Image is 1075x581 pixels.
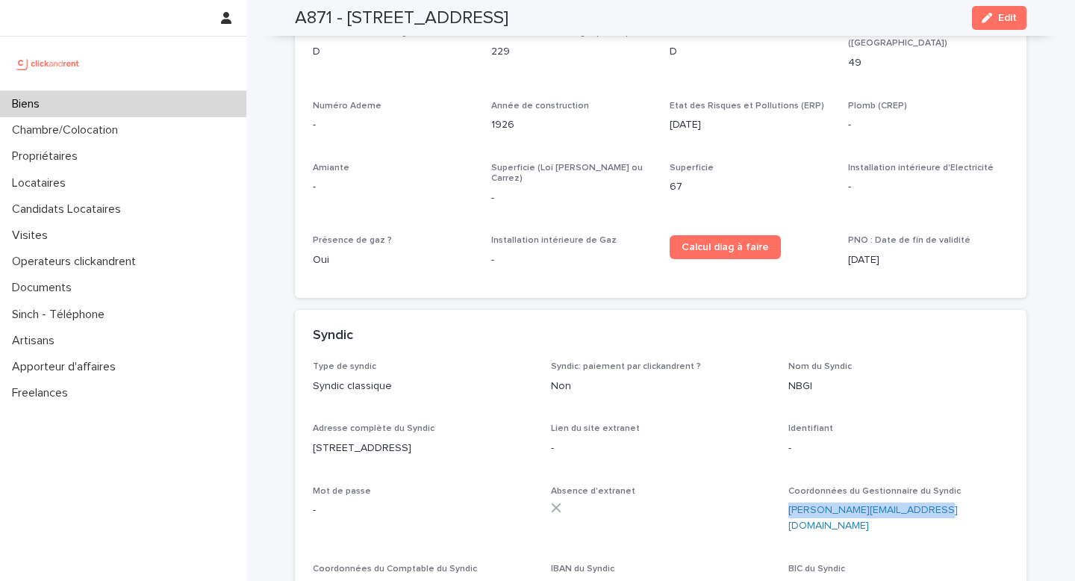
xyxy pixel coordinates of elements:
p: Documents [6,281,84,295]
span: PNO : Date de fin de validité [848,236,970,245]
p: 229 [491,44,652,60]
p: D [670,44,830,60]
span: BIC du Syndic [788,565,845,574]
p: [DATE] [848,252,1009,268]
span: Installation intérieure de Gaz [491,236,617,245]
img: UCB0brd3T0yccxBKYDjQ [12,49,84,78]
p: Candidats Locataires [6,202,133,217]
p: Artisans [6,334,66,348]
span: Lien du site extranet [551,424,640,433]
p: D [313,44,473,60]
p: NBGI [788,379,1009,394]
p: - [313,117,473,133]
p: Apporteur d'affaires [6,360,128,374]
span: Edit [998,13,1017,23]
p: 49 [848,55,1009,71]
p: Operateurs clickandrent [6,255,148,269]
span: Présence de gaz ? [313,236,392,245]
p: - [788,441,1009,456]
span: Calcul diag à faire [682,242,769,252]
span: Mot de passe [313,487,371,496]
span: IBAN du Syndic [551,565,614,574]
button: Edit [972,6,1026,30]
p: - [848,117,1009,133]
p: 1926 [491,117,652,133]
p: Locataires [6,176,78,190]
h2: A871 - [STREET_ADDRESS] [295,7,508,29]
span: Coordonnées du Comptable du Syndic [313,565,477,574]
p: [STREET_ADDRESS] [313,441,533,456]
p: Freelances [6,386,80,400]
p: Propriétaires [6,149,90,164]
span: Année de construction [491,102,589,111]
p: Sinch - Téléphone [6,308,116,322]
span: Nom du Syndic [788,362,852,371]
p: Syndic classique [313,379,533,394]
p: Oui [313,252,473,268]
span: Adresse complète du Syndic [313,424,434,433]
span: Numéro Ademe [313,102,381,111]
span: Syndic: paiement par clickandrent ? [551,362,701,371]
p: Visites [6,229,60,243]
span: Gaz à effet de serre ([GEOGRAPHIC_DATA]) [848,28,947,48]
span: Installation intérieure d'Electricité [848,164,994,173]
p: - [551,441,771,456]
p: 67 [670,179,830,195]
p: - [491,252,652,268]
span: Type de syndic [313,362,376,371]
span: Amiante [313,164,349,173]
p: - [313,179,473,195]
span: Superficie (Loi [PERSON_NAME] ou Carrez) [491,164,643,183]
span: Etat des Risques et Pollutions (ERP) [670,102,824,111]
p: Non [551,379,771,394]
span: Plomb (CREP) [848,102,907,111]
p: - [848,179,1009,195]
p: [DATE] [670,117,830,133]
span: Superficie [670,164,714,173]
p: - [491,190,652,206]
p: - [313,503,533,518]
span: Absence d'extranet [551,487,635,496]
a: [PERSON_NAME][EMAIL_ADDRESS][DOMAIN_NAME] [788,505,958,531]
p: Chambre/Colocation [6,123,130,137]
p: Biens [6,97,52,111]
a: Calcul diag à faire [670,235,781,259]
h2: Syndic [313,328,353,344]
span: Coordonnées du Gestionnaire du Syndic [788,487,961,496]
span: Identifiant [788,424,833,433]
